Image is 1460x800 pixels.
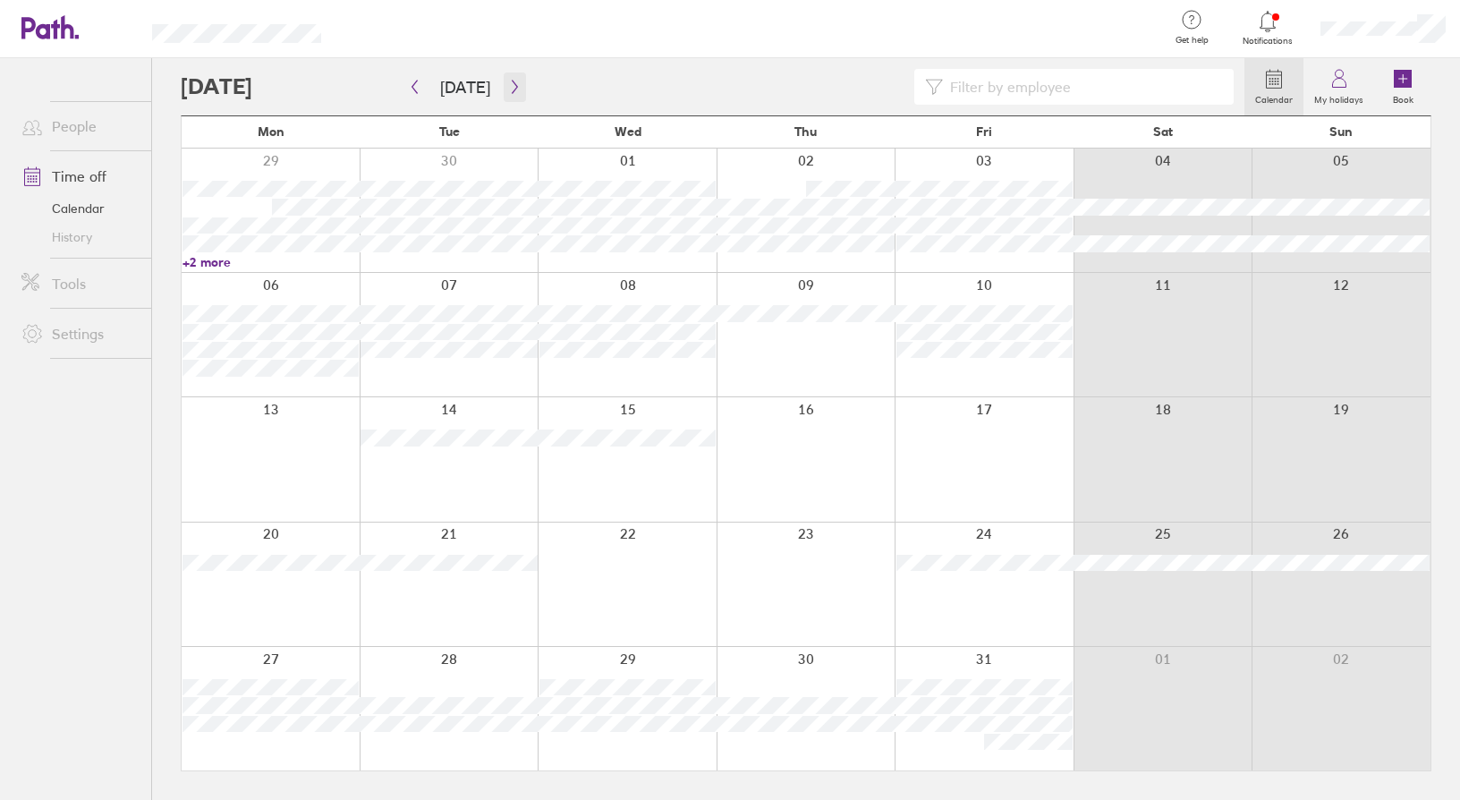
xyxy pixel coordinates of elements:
span: Wed [615,124,641,139]
span: Tue [439,124,460,139]
a: Calendar [1244,58,1303,115]
span: Sat [1153,124,1173,139]
a: +2 more [182,254,359,270]
a: Tools [7,266,151,302]
label: Calendar [1244,89,1303,106]
span: Thu [794,124,817,139]
a: Settings [7,316,151,352]
span: Notifications [1239,36,1297,47]
span: Get help [1163,35,1221,46]
a: Notifications [1239,9,1297,47]
a: Calendar [7,194,151,223]
a: Time off [7,158,151,194]
a: People [7,108,151,144]
input: Filter by employee [943,70,1223,104]
label: Book [1382,89,1424,106]
span: Mon [258,124,284,139]
span: Fri [976,124,992,139]
label: My holidays [1303,89,1374,106]
button: [DATE] [426,72,505,102]
a: History [7,223,151,251]
a: Book [1374,58,1431,115]
span: Sun [1329,124,1353,139]
a: My holidays [1303,58,1374,115]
